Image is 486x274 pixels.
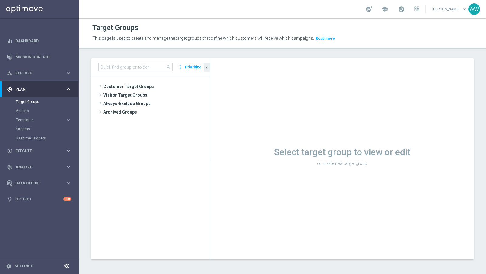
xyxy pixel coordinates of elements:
[204,63,210,72] button: chevron_left
[16,134,78,143] div: Realtime Triggers
[15,71,66,75] span: Explore
[7,49,71,65] div: Mission Control
[63,197,71,201] div: +10
[7,149,72,153] button: play_circle_outline Execute keyboard_arrow_right
[103,91,210,99] span: Visitor Target Groups
[7,181,72,186] button: Data Studio keyboard_arrow_right
[66,164,71,170] i: keyboard_arrow_right
[16,115,78,125] div: Templates
[432,5,468,14] a: [PERSON_NAME]keyboard_arrow_down
[7,180,66,186] div: Data Studio
[7,39,72,43] button: equalizer Dashboard
[7,70,66,76] div: Explore
[7,164,12,170] i: track_changes
[16,118,72,122] button: Templates keyboard_arrow_right
[7,197,12,202] i: lightbulb
[7,87,12,92] i: gps_fixed
[15,181,66,185] span: Data Studio
[103,99,210,108] span: Always-Exclude Groups
[66,148,71,154] i: keyboard_arrow_right
[7,148,66,154] div: Execute
[16,118,66,122] div: Templates
[16,97,78,106] div: Target Groups
[103,82,210,91] span: Customer Target Groups
[177,63,183,71] i: more_vert
[92,36,314,41] span: This page is used to create and manage the target groups that define which customers will receive...
[7,191,71,207] div: Optibot
[315,35,336,42] button: Read more
[15,191,63,207] a: Optibot
[7,38,12,44] i: equalizer
[7,70,12,76] i: person_search
[7,197,72,202] button: lightbulb Optibot +10
[7,71,72,76] button: person_search Explore keyboard_arrow_right
[15,264,33,268] a: Settings
[210,147,474,158] h1: Select target group to view or edit
[461,6,468,12] span: keyboard_arrow_down
[166,65,171,70] span: search
[16,106,78,115] div: Actions
[92,23,139,32] h1: Target Groups
[66,117,71,123] i: keyboard_arrow_right
[66,86,71,92] i: keyboard_arrow_right
[7,148,12,154] i: play_circle_outline
[16,136,63,141] a: Realtime Triggers
[7,165,72,170] button: track_changes Analyze keyboard_arrow_right
[184,63,202,71] button: Prioritize
[204,65,210,70] i: chevron_left
[468,3,480,15] div: WW
[7,33,71,49] div: Dashboard
[98,63,173,71] input: Quick find group or folder
[7,55,72,60] button: Mission Control
[66,70,71,76] i: keyboard_arrow_right
[15,33,71,49] a: Dashboard
[15,165,66,169] span: Analyze
[6,263,12,269] i: settings
[7,87,66,92] div: Plan
[382,6,388,12] span: school
[16,125,78,134] div: Streams
[15,149,66,153] span: Execute
[16,127,63,132] a: Streams
[103,108,210,116] span: Archived Groups
[15,87,66,91] span: Plan
[16,108,63,113] a: Actions
[16,118,60,122] span: Templates
[66,180,71,186] i: keyboard_arrow_right
[7,87,72,92] button: gps_fixed Plan keyboard_arrow_right
[15,49,71,65] a: Mission Control
[210,161,474,166] p: or create new target group
[16,99,63,104] a: Target Groups
[7,164,66,170] div: Analyze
